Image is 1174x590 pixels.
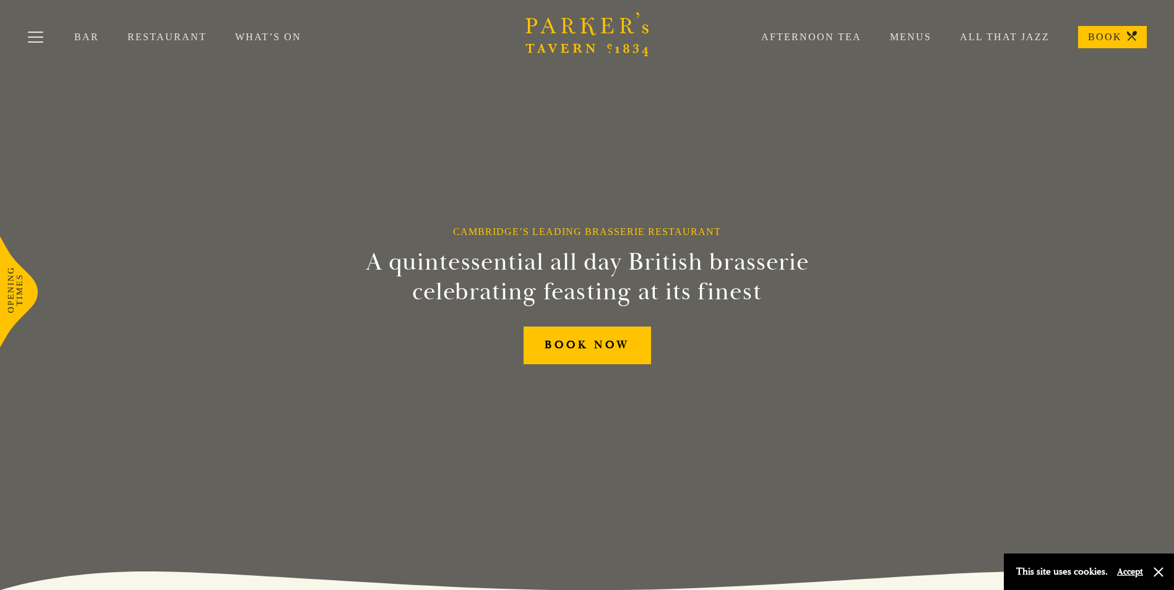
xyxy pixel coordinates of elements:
button: Accept [1117,566,1143,578]
a: BOOK NOW [524,327,651,364]
h2: A quintessential all day British brasserie celebrating feasting at its finest [305,247,870,307]
button: Close and accept [1152,566,1165,578]
h1: Cambridge’s Leading Brasserie Restaurant [453,226,721,237]
p: This site uses cookies. [1016,563,1108,581]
